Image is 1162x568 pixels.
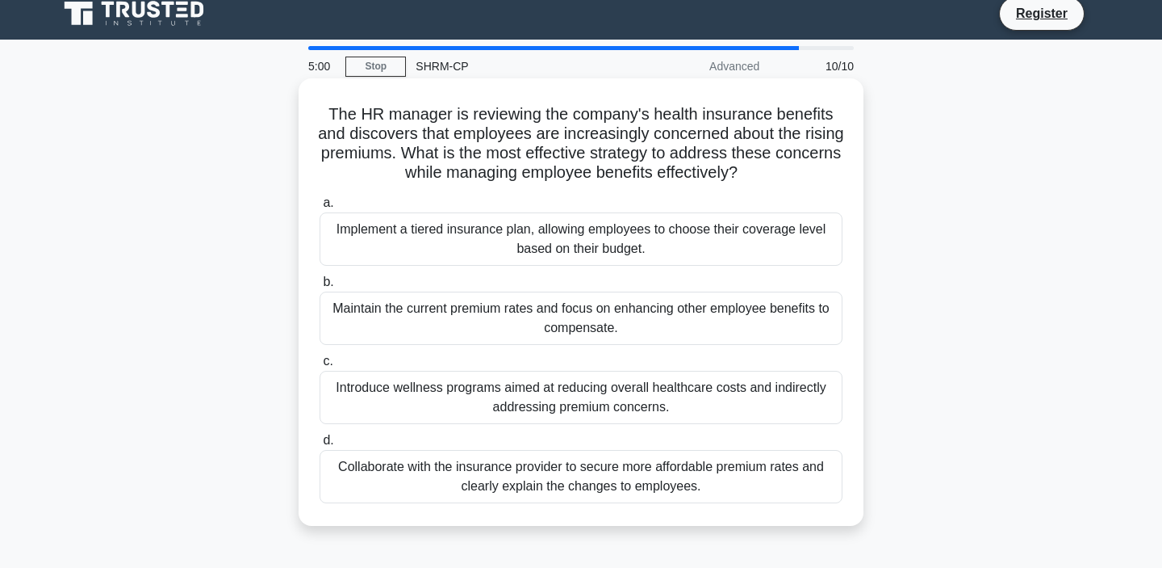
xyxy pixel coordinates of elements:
div: Advanced [628,50,769,82]
div: Maintain the current premium rates and focus on enhancing other employee benefits to compensate. [320,292,842,345]
a: Stop [345,57,406,77]
a: Register [1006,3,1077,23]
div: Implement a tiered insurance plan, allowing employees to choose their coverage level based on the... [320,212,842,266]
span: d. [323,433,333,447]
div: Collaborate with the insurance provider to secure more affordable premium rates and clearly expla... [320,450,842,503]
div: SHRM-CP [406,50,628,82]
span: b. [323,275,333,288]
div: 5:00 [299,50,345,82]
span: a. [323,196,333,209]
span: c. [323,354,332,368]
h5: The HR manager is reviewing the company's health insurance benefits and discovers that employees ... [318,104,844,183]
div: Introduce wellness programs aimed at reducing overall healthcare costs and indirectly addressing ... [320,371,842,424]
div: 10/10 [769,50,863,82]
